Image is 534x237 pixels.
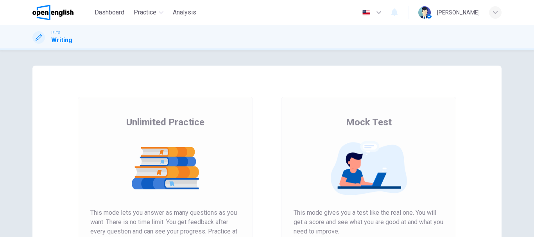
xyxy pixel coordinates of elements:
button: Dashboard [91,5,127,20]
div: [PERSON_NAME] [437,8,480,17]
span: Unlimited Practice [126,116,204,128]
span: Practice [134,8,156,17]
button: Analysis [170,5,199,20]
span: IELTS [51,30,60,36]
a: OpenEnglish logo [32,5,91,20]
span: This mode gives you a test like the real one. You will get a score and see what you are good at a... [294,208,444,236]
span: Dashboard [95,8,124,17]
span: Mock Test [346,116,392,128]
img: OpenEnglish logo [32,5,73,20]
button: Practice [131,5,167,20]
span: Analysis [173,8,196,17]
h1: Writing [51,36,72,45]
img: en [361,10,371,16]
img: Profile picture [418,6,431,19]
